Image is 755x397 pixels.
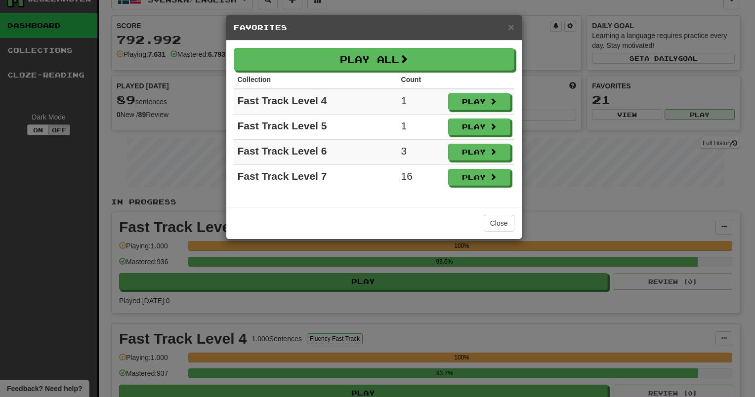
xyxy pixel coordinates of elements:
button: Play [448,93,510,110]
th: Count [397,71,444,89]
button: Close [484,215,514,232]
td: Fast Track Level 6 [234,140,397,165]
span: × [508,21,514,33]
th: Collection [234,71,397,89]
button: Play [448,119,510,135]
td: 1 [397,115,444,140]
button: Play [448,144,510,160]
td: 3 [397,140,444,165]
button: Play [448,169,510,186]
td: 16 [397,165,444,190]
td: Fast Track Level 7 [234,165,397,190]
td: Fast Track Level 5 [234,115,397,140]
td: 1 [397,89,444,115]
td: Fast Track Level 4 [234,89,397,115]
button: Play All [234,48,514,71]
h5: Favorites [234,23,514,33]
button: Close [508,22,514,32]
